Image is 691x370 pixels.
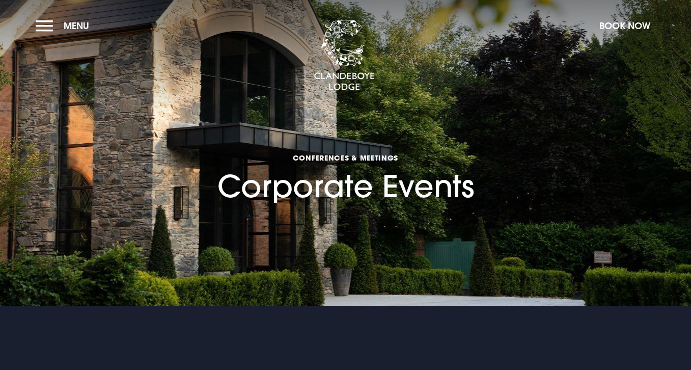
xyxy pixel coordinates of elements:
[36,15,94,37] button: Menu
[217,153,474,163] span: Conferences & Meetings
[64,20,89,32] span: Menu
[594,15,655,37] button: Book Now
[314,20,375,91] img: Clandeboye Lodge
[217,107,474,204] h1: Corporate Events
